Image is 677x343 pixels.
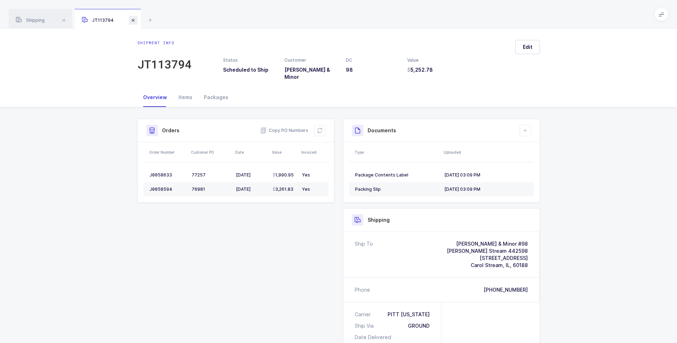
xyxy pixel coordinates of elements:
span: Shipping [16,17,45,23]
div: Status [223,57,276,63]
button: Edit [515,40,540,54]
div: GROUND [408,322,430,329]
h3: 98 [346,66,399,73]
span: JT113794 [82,17,114,23]
div: Invoiced [301,149,326,155]
div: Package Contents Label [355,172,439,178]
div: 77257 [192,172,230,178]
span: Edit [523,43,532,51]
div: J0058594 [150,186,186,192]
span: 1,990.95 [273,172,294,178]
div: Items [173,88,198,107]
div: [DATE] [236,186,267,192]
div: [DATE] [236,172,267,178]
button: Copy PO Numbers [260,127,308,134]
div: Date [235,149,268,155]
div: [PHONE_NUMBER] [484,286,528,293]
div: Order Number [149,149,187,155]
div: Date Delivered [355,334,394,341]
div: PITT [US_STATE] [388,311,430,318]
div: Overview [137,88,173,107]
div: [DATE] 03:09 PM [444,186,528,192]
div: Type [355,149,439,155]
div: Value [272,149,297,155]
span: Yes [302,186,310,192]
span: 3,261.83 [273,186,293,192]
div: [DATE] 03:09 PM [444,172,528,178]
div: Ship Via [355,322,377,329]
div: J0058633 [150,172,186,178]
div: 76981 [192,186,230,192]
h3: [PERSON_NAME] & Minor [284,66,337,81]
div: Value [407,57,460,63]
div: Customer PO [191,149,231,155]
div: Packages [198,88,234,107]
div: [PERSON_NAME] Stream 442598 [447,247,528,255]
h3: Orders [162,127,180,134]
div: [STREET_ADDRESS] [447,255,528,262]
h3: Documents [368,127,396,134]
div: Packing Slip [355,186,439,192]
h3: Scheduled to Ship [223,66,276,73]
div: Ship To [355,240,373,269]
div: Phone [355,286,370,293]
div: [PERSON_NAME] & Minor #98 [447,240,528,247]
div: Shipment info [137,40,192,46]
div: Carrier [355,311,374,318]
h3: Shipping [368,216,390,224]
span: Carol Stream, IL, 60188 [471,262,528,268]
div: Uploaded [444,149,532,155]
div: DC [346,57,399,63]
span: Yes [302,172,310,178]
span: 5,252.78 [407,66,433,73]
div: Customer [284,57,337,63]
